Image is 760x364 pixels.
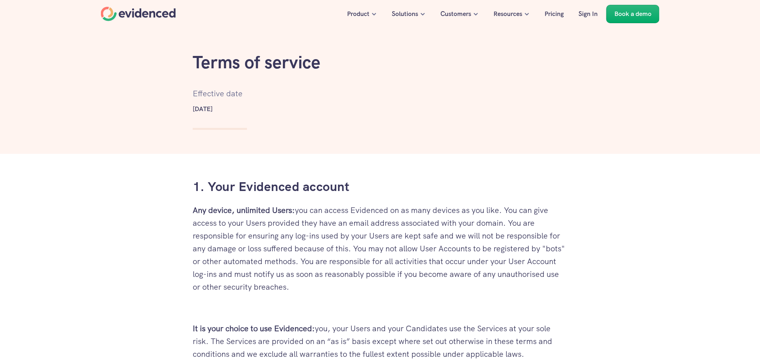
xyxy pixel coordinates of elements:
p: Resources [494,9,522,19]
p: Solutions [392,9,418,19]
p: you can access Evidenced on as many devices as you like. You can give access to your Users provid... [193,204,568,293]
strong: Any device, unlimited Users: [193,205,295,215]
p: Sign In [578,9,598,19]
p: you, your Users and your Candidates use the Services at your sole risk. The Services are provided... [193,322,568,360]
strong: It is your choice to use Evidenced: [193,323,315,334]
h5: Effective date [193,87,243,100]
a: Sign In [572,5,604,23]
a: Pricing [539,5,570,23]
p: Pricing [545,9,564,19]
a: Book a demo [606,5,659,23]
a: Home [101,7,176,21]
p: Customers [440,9,471,19]
p: ‍ [193,301,568,314]
h1: Terms of service [193,52,320,73]
h6: [DATE] [193,104,213,114]
h3: 1. Your Evidenced account [193,178,568,196]
p: Book a demo [614,9,651,19]
p: Product [347,9,369,19]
